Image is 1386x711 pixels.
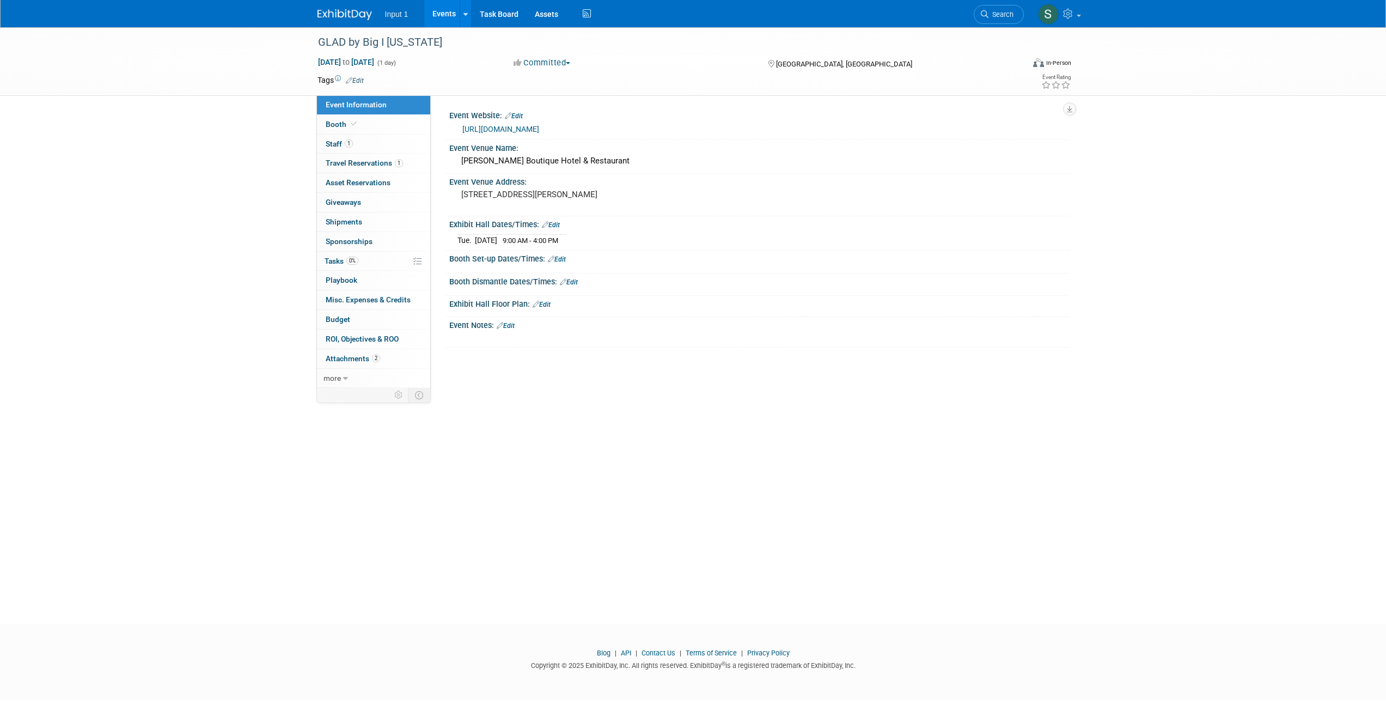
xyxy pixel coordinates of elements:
[974,5,1024,24] a: Search
[738,649,746,657] span: |
[548,256,566,263] a: Edit
[318,57,375,67] span: [DATE] [DATE]
[449,317,1069,331] div: Event Notes:
[317,154,430,173] a: Travel Reservations1
[317,310,430,329] a: Budget
[346,77,364,84] a: Edit
[395,159,403,167] span: 1
[457,153,1061,169] div: [PERSON_NAME] Boutique Hotel & Restaurant
[326,315,350,324] span: Budget
[449,296,1069,310] div: Exhibit Hall Floor Plan:
[449,216,1069,230] div: Exhibit Hall Dates/Times:
[323,374,341,382] span: more
[341,58,351,66] span: to
[326,295,411,304] span: Misc. Expenses & Credits
[449,140,1069,154] div: Event Venue Name:
[326,276,357,284] span: Playbook
[612,649,619,657] span: |
[389,388,408,402] td: Personalize Event Tab Strip
[317,330,430,349] a: ROI, Objectives & ROO
[449,251,1069,265] div: Booth Set-up Dates/Times:
[462,125,539,133] a: [URL][DOMAIN_NAME]
[326,354,380,363] span: Attachments
[317,252,430,271] a: Tasks0%
[642,649,675,657] a: Contact Us
[505,112,523,120] a: Edit
[326,198,361,206] span: Giveaways
[346,257,358,265] span: 0%
[317,193,430,212] a: Giveaways
[621,649,631,657] a: API
[633,649,640,657] span: |
[677,649,684,657] span: |
[503,236,558,245] span: 9:00 AM - 4:00 PM
[317,271,430,290] a: Playbook
[988,10,1013,19] span: Search
[326,335,399,343] span: ROI, Objectives & ROO
[533,301,551,308] a: Edit
[317,135,430,154] a: Staff1
[317,232,430,251] a: Sponsorships
[326,237,373,246] span: Sponsorships
[722,661,725,667] sup: ®
[1038,4,1059,25] img: Susan Stout
[326,217,362,226] span: Shipments
[449,274,1069,288] div: Booth Dismantle Dates/Times:
[560,278,578,286] a: Edit
[747,649,790,657] a: Privacy Policy
[776,60,912,68] span: [GEOGRAPHIC_DATA], [GEOGRAPHIC_DATA]
[326,139,353,148] span: Staff
[960,57,1072,73] div: Event Format
[475,235,497,246] td: [DATE]
[686,649,737,657] a: Terms of Service
[318,75,364,86] td: Tags
[376,59,396,66] span: (1 day)
[372,354,380,362] span: 2
[317,173,430,192] a: Asset Reservations
[317,369,430,388] a: more
[317,95,430,114] a: Event Information
[326,159,403,167] span: Travel Reservations
[461,190,695,199] pre: [STREET_ADDRESS][PERSON_NAME]
[385,10,408,19] span: Input 1
[317,290,430,309] a: Misc. Expenses & Credits
[351,121,357,127] i: Booth reservation complete
[449,174,1069,187] div: Event Venue Address:
[510,57,575,69] button: Committed
[326,178,390,187] span: Asset Reservations
[345,139,353,148] span: 1
[326,100,387,109] span: Event Information
[1033,58,1044,67] img: Format-Inperson.png
[449,107,1069,121] div: Event Website:
[1041,75,1071,80] div: Event Rating
[318,9,372,20] img: ExhibitDay
[326,120,359,129] span: Booth
[325,257,358,265] span: Tasks
[597,649,610,657] a: Blog
[317,115,430,134] a: Booth
[1046,59,1071,67] div: In-Person
[542,221,560,229] a: Edit
[317,349,430,368] a: Attachments2
[497,322,515,330] a: Edit
[408,388,430,402] td: Toggle Event Tabs
[457,235,475,246] td: Tue.
[317,212,430,232] a: Shipments
[314,33,1008,52] div: GLAD by Big I [US_STATE]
